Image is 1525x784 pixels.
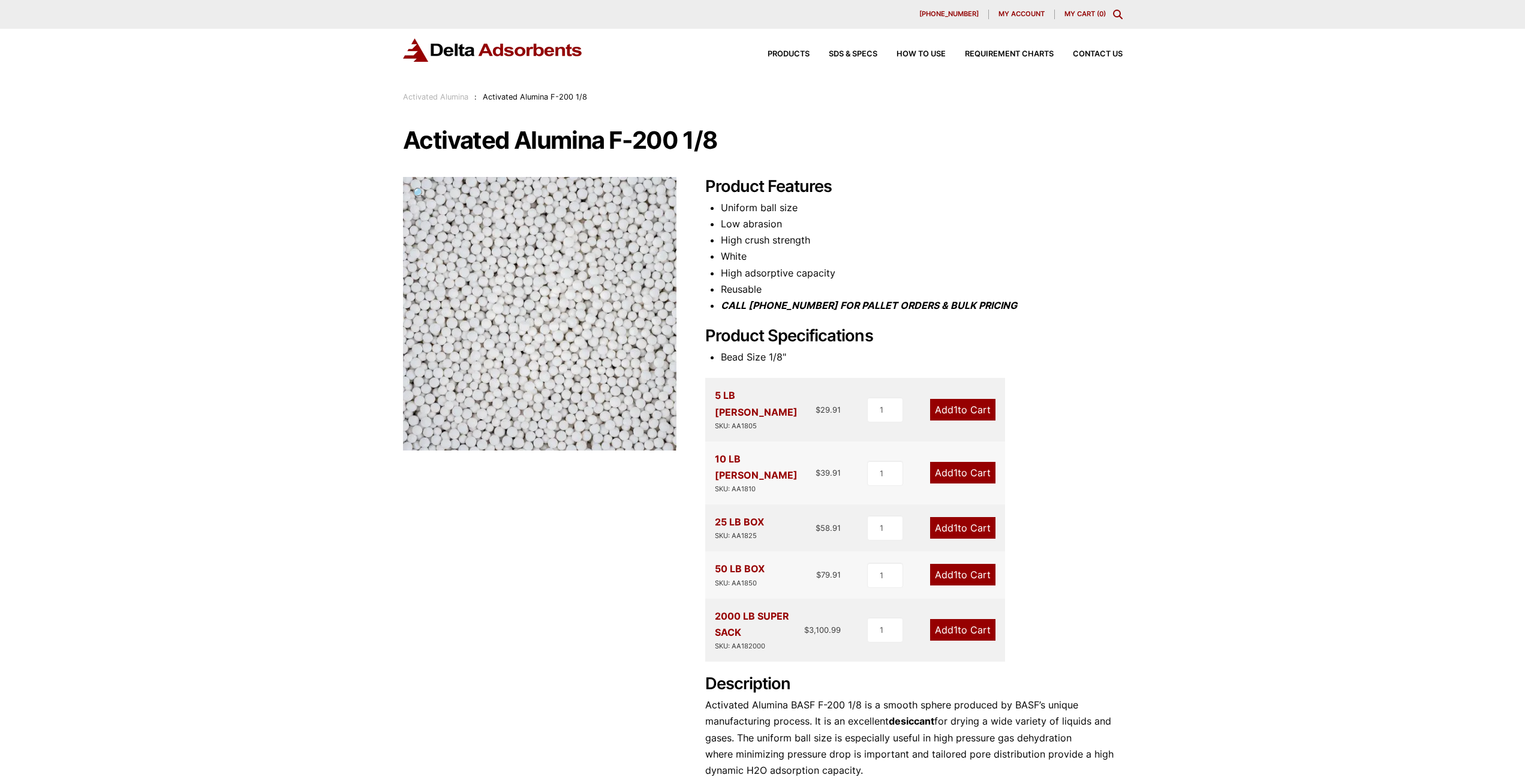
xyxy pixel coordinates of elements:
[715,530,764,542] div: SKU: AA1825
[810,50,877,58] a: SDS & SPECS
[483,92,587,101] span: Activated Alumina F-200 1/8
[721,248,1123,265] li: White
[403,128,1123,153] h1: Activated Alumina F-200 1/8
[721,200,1123,216] li: Uniform ball size
[816,523,820,533] span: $
[816,405,820,414] span: $
[721,265,1123,281] li: High adsorptive capacity
[998,11,1045,17] span: My account
[889,715,934,727] strong: desiccant
[953,467,958,479] span: 1
[705,697,1123,779] p: Activated Alumina BASF F-200 1/8 is a smooth sphere produced by BASF’s unique manufacturing proce...
[953,624,958,636] span: 1
[910,10,989,19] a: [PHONE_NUMBER]
[953,404,958,416] span: 1
[946,50,1054,58] a: Requirement Charts
[715,420,816,432] div: SKU: AA1805
[705,326,1123,346] h2: Product Specifications
[715,514,764,542] div: 25 LB BOX
[748,50,810,58] a: Products
[897,50,946,58] span: How to Use
[721,281,1123,298] li: Reusable
[705,177,1123,197] h2: Product Features
[1064,10,1106,18] a: My Cart (0)
[721,216,1123,232] li: Low abrasion
[816,405,841,414] bdi: 29.91
[721,349,1123,365] li: Bead Size 1/8"
[1073,50,1123,58] span: Contact Us
[816,468,820,477] span: $
[715,388,816,431] div: 5 LB [PERSON_NAME]
[953,569,958,581] span: 1
[816,570,821,579] span: $
[403,177,436,210] a: View full-screen image gallery
[715,641,805,652] div: SKU: AA182000
[930,517,995,539] a: Add1to Cart
[1054,50,1123,58] a: Contact Us
[715,608,805,652] div: 2000 LB SUPER SACK
[474,92,477,101] span: :
[715,561,765,588] div: 50 LB BOX
[721,299,1017,311] i: CALL [PHONE_NUMBER] FOR PALLET ORDERS & BULK PRICING
[816,468,841,477] bdi: 39.91
[930,399,995,420] a: Add1to Cart
[816,570,841,579] bdi: 79.91
[953,522,958,534] span: 1
[705,674,1123,694] h2: Description
[930,619,995,641] a: Add1to Cart
[715,483,816,495] div: SKU: AA1810
[989,10,1055,19] a: My account
[804,625,841,635] bdi: 3,100.99
[715,578,765,589] div: SKU: AA1850
[829,50,877,58] span: SDS & SPECS
[413,187,426,200] span: 🔍
[403,38,583,62] img: Delta Adsorbents
[1113,10,1123,19] div: Toggle Modal Content
[965,50,1054,58] span: Requirement Charts
[768,50,810,58] span: Products
[715,451,816,495] div: 10 LB [PERSON_NAME]
[816,523,841,533] bdi: 58.91
[804,625,809,635] span: $
[930,462,995,483] a: Add1to Cart
[403,92,468,101] a: Activated Alumina
[1099,10,1103,18] span: 0
[930,564,995,585] a: Add1to Cart
[877,50,946,58] a: How to Use
[919,11,979,17] span: [PHONE_NUMBER]
[721,232,1123,248] li: High crush strength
